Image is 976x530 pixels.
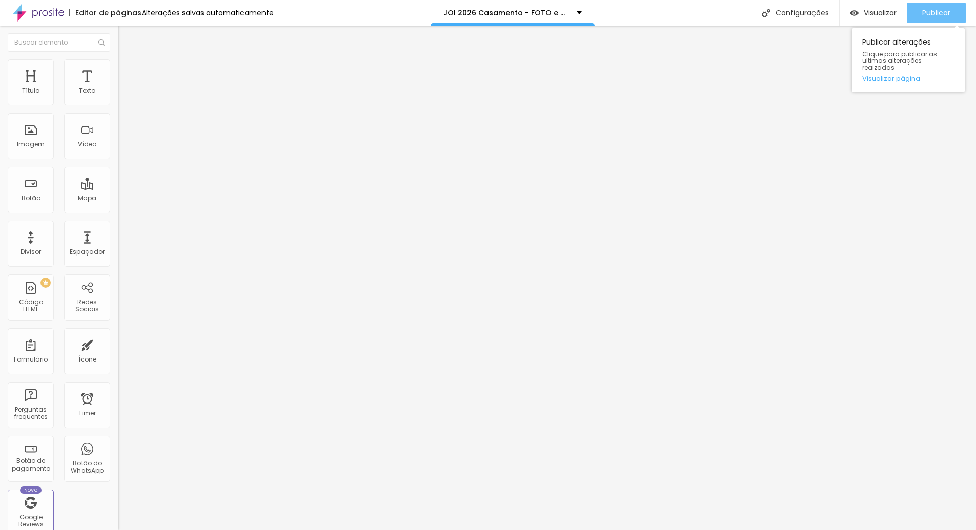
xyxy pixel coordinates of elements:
[922,9,950,17] span: Publicar
[862,75,954,82] a: Visualizar página
[78,410,96,417] div: Timer
[98,39,105,46] img: Icone
[118,26,976,530] iframe: Editor
[78,356,96,363] div: Ícone
[8,33,110,52] input: Buscar elemento
[443,9,569,16] p: JOI 2026 Casamento - FOTO e VIDEO
[21,248,41,256] div: Divisor
[22,195,40,202] div: Botão
[10,406,51,421] div: Perguntas frequentes
[10,299,51,313] div: Código HTML
[907,3,966,23] button: Publicar
[14,356,48,363] div: Formulário
[762,9,770,17] img: Icone
[69,9,141,16] div: Editor de páginas
[20,486,42,494] div: Novo
[850,9,859,17] img: view-1.svg
[67,460,107,475] div: Botão do WhatsApp
[141,9,274,16] div: Alterações salvas automaticamente
[862,51,954,71] span: Clique para publicar as ultimas alterações reaizadas
[22,87,39,94] div: Título
[78,195,96,202] div: Mapa
[10,457,51,472] div: Botão de pagamento
[864,9,897,17] span: Visualizar
[17,141,45,148] div: Imagem
[852,28,965,92] div: Publicar alterações
[70,248,105,256] div: Espaçador
[840,3,907,23] button: Visualizar
[67,299,107,313] div: Redes Sociais
[79,87,95,94] div: Texto
[78,141,96,148] div: Vídeo
[10,514,51,528] div: Google Reviews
